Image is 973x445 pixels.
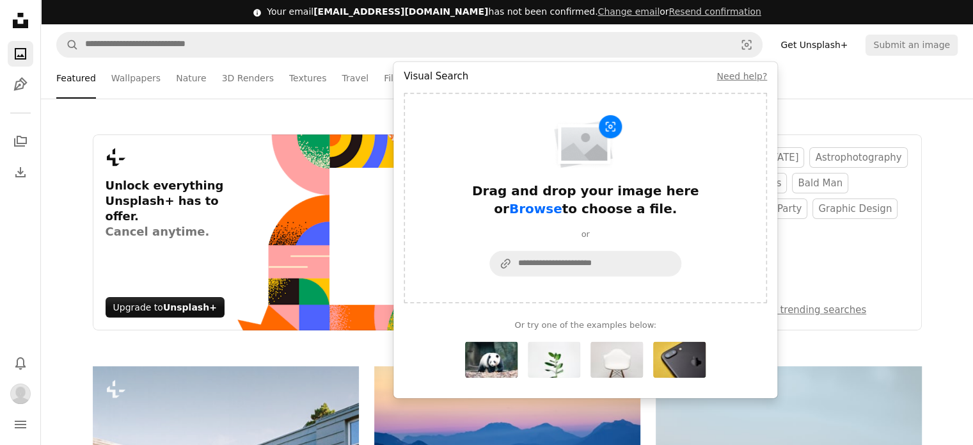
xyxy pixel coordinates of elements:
button: Submit an image [866,35,958,55]
a: Get Unsplash+ [773,35,855,55]
button: Search for this image [590,342,643,378]
a: Need help? [716,71,767,81]
img: photo-1502096472573-eaac515392c6 [653,342,706,378]
a: graphic design [812,198,898,219]
img: Avatar of user Kamonpop Chatrasirivej [10,384,31,404]
div: Upgrade to [106,297,225,318]
span: Cancel anytime. [106,224,237,239]
a: Home — Unsplash [8,8,33,36]
button: Search Unsplash [57,33,79,57]
div: Drag and drop your image here or to choose a file. [457,182,713,218]
h4: Visual Search [404,70,468,83]
span: [EMAIL_ADDRESS][DOMAIN_NAME] [313,6,488,17]
button: Profile [8,381,33,407]
button: Notifications [8,350,33,376]
a: astrophotography [809,147,907,168]
button: Visual search [731,33,762,57]
a: Wallpapers [111,58,161,99]
a: Film [384,58,402,99]
button: Resend confirmation [668,6,761,19]
button: Search for this image [465,342,518,378]
button: Menu [8,412,33,437]
div: Visual search form [393,93,777,398]
div: or [489,228,681,241]
button: Search for this image [653,342,706,378]
button: Drag and drop your image here orBrowseto choose a file. [457,109,713,218]
span: or [597,6,761,17]
a: Illustrations [8,72,33,97]
strong: Unsplash+ [163,302,217,312]
h3: Unlock everything Unsplash+ has to offer. [106,178,237,239]
a: Unlock everything Unsplash+ has to offer.Cancel anytime.Upgrade toUnsplash+ [93,134,500,330]
a: Textures [289,58,327,99]
a: Photos [8,41,33,67]
a: bald man [792,173,848,193]
div: Or try one of the examples below: [404,309,767,388]
a: Collections [8,129,33,154]
a: See trending searches [759,304,867,316]
img: photo-1505843490538-5133c6c7d0e1 [590,342,643,378]
a: Nature [176,58,206,99]
a: Change email [597,6,660,17]
a: Travel [342,58,368,99]
div: Your email has not been confirmed. [267,6,761,19]
span: Browse [509,201,562,216]
a: Download History [8,159,33,185]
button: Search for this image [528,342,580,378]
a: 3D Renders [222,58,274,99]
img: photo-1501004318641-b39e6451bec6 [528,342,580,378]
img: photo-1566487097168-e91a4f38bee2 [465,342,518,378]
form: Find visuals sitewide [56,32,763,58]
